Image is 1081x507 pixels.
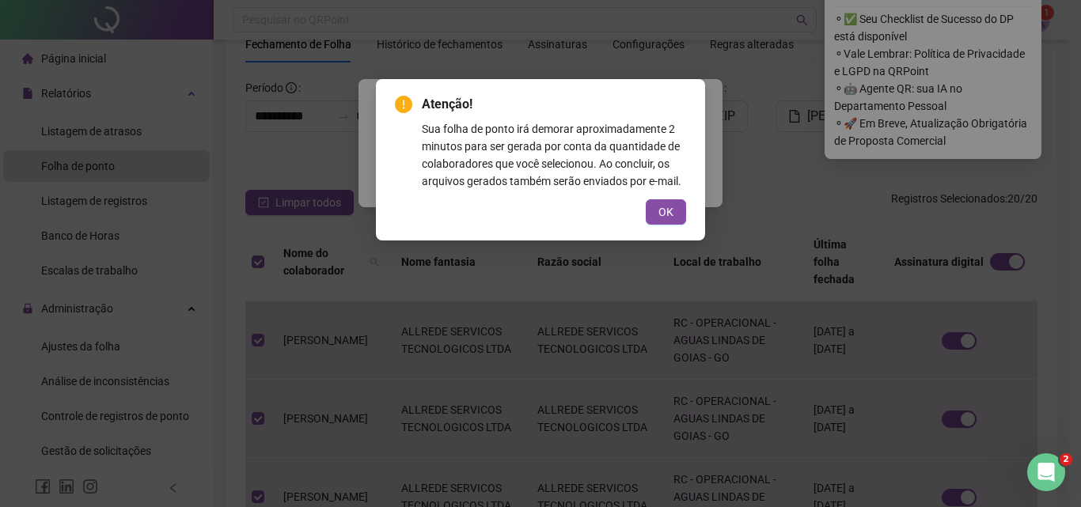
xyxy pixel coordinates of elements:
span: exclamation-circle [395,96,412,113]
span: OK [658,203,673,221]
span: 2 [1060,453,1072,466]
span: Atenção! [422,95,686,114]
div: Sua folha de ponto irá demorar aproximadamente 2 minutos para ser gerada por conta da quantidade ... [422,120,686,190]
iframe: Intercom live chat [1027,453,1065,491]
button: OK [646,199,686,225]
